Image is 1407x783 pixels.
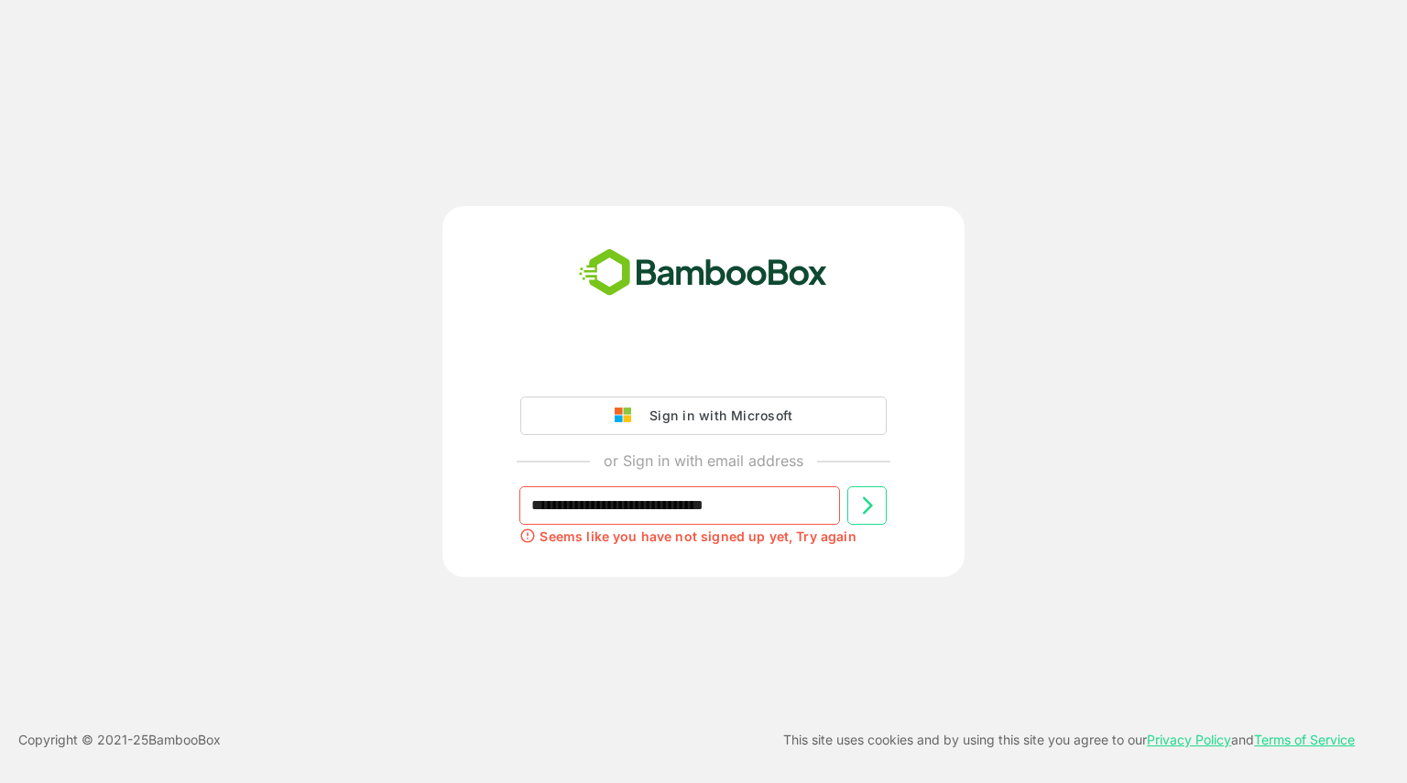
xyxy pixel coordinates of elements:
[520,397,887,435] button: Sign in with Microsoft
[18,729,221,751] p: Copyright © 2021- 25 BambooBox
[615,408,640,424] img: google
[569,243,837,303] img: bamboobox
[1147,732,1231,747] a: Privacy Policy
[511,345,896,386] iframe: Sign in with Google Button
[604,450,803,472] p: or Sign in with email address
[783,729,1355,751] p: This site uses cookies and by using this site you agree to our and
[540,527,856,546] p: Seems like you have not signed up yet, Try again
[1254,732,1355,747] a: Terms of Service
[640,404,792,428] div: Sign in with Microsoft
